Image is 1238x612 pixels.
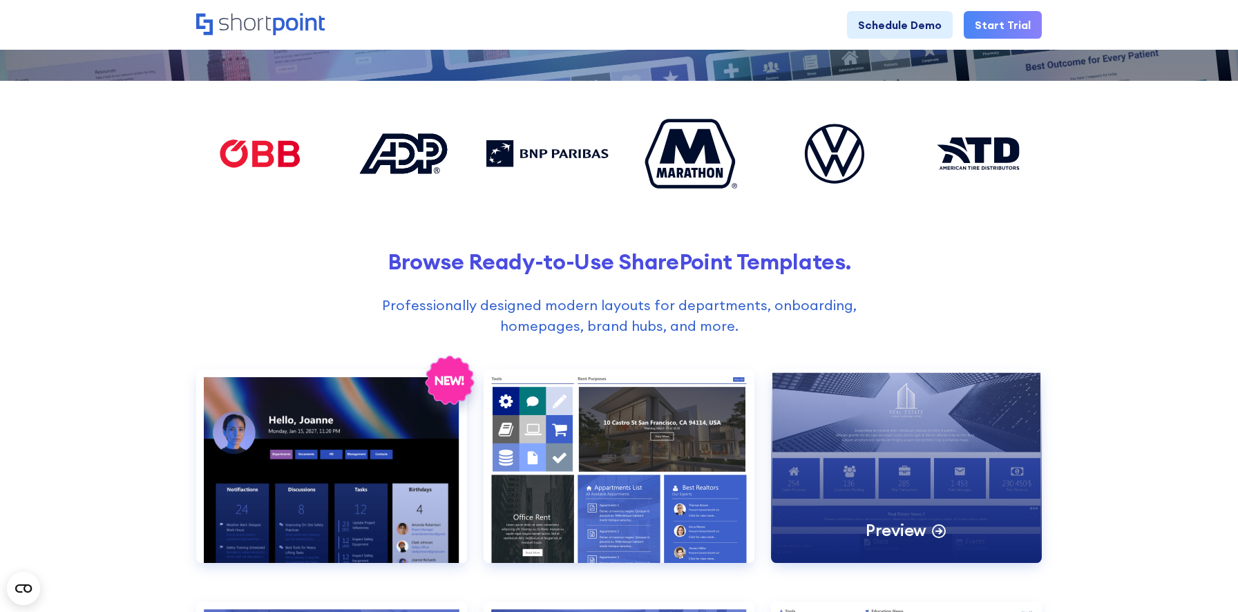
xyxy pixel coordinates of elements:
[866,519,926,541] p: Preview
[771,370,1042,585] a: Documents 2Preview
[847,11,953,39] a: Schedule Demo
[196,13,325,37] a: Home
[7,572,40,605] button: Open CMP widget
[348,295,891,336] p: Professionally designed modern layouts for departments, onboarding, homepages, brand hubs, and more.
[484,370,754,585] a: Documents 1
[964,11,1042,39] a: Start Trial
[196,370,467,585] a: Communication
[1169,546,1238,612] iframe: Chat Widget
[196,249,1042,274] h2: Browse Ready-to-Use SharePoint Templates.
